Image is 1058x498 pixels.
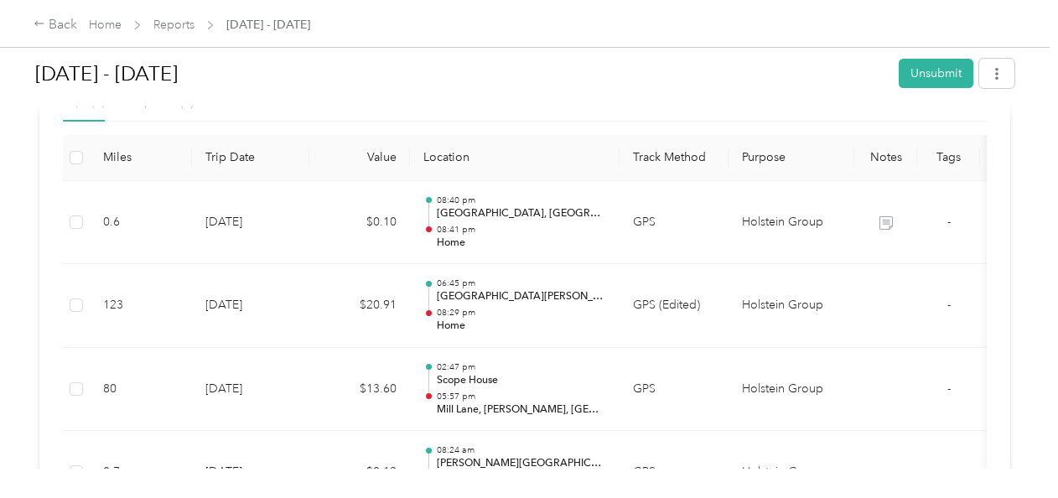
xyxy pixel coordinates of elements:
[192,181,309,265] td: [DATE]
[226,16,310,34] span: [DATE] - [DATE]
[947,464,951,479] span: -
[437,373,606,388] p: Scope House
[437,361,606,373] p: 02:47 pm
[899,59,973,88] button: Unsubmit
[917,135,980,181] th: Tags
[437,236,606,251] p: Home
[947,215,951,229] span: -
[729,181,854,265] td: Holstein Group
[90,264,192,348] td: 123
[964,404,1058,498] iframe: Everlance-gr Chat Button Frame
[192,264,309,348] td: [DATE]
[620,264,729,348] td: GPS (Edited)
[947,298,951,312] span: -
[309,264,410,348] td: $20.91
[729,135,854,181] th: Purpose
[437,278,606,289] p: 06:45 pm
[153,18,194,32] a: Reports
[309,135,410,181] th: Value
[89,18,122,32] a: Home
[437,206,606,221] p: [GEOGRAPHIC_DATA], [GEOGRAPHIC_DATA][PERSON_NAME], [GEOGRAPHIC_DATA]
[192,135,309,181] th: Trip Date
[437,195,606,206] p: 08:40 pm
[309,181,410,265] td: $0.10
[437,319,606,334] p: Home
[620,135,729,181] th: Track Method
[854,135,917,181] th: Notes
[437,456,606,471] p: [PERSON_NAME][GEOGRAPHIC_DATA], [PERSON_NAME] and [GEOGRAPHIC_DATA], [GEOGRAPHIC_DATA], [GEOGRAPH...
[620,348,729,432] td: GPS
[309,348,410,432] td: $13.60
[90,348,192,432] td: 80
[437,307,606,319] p: 08:29 pm
[437,402,606,418] p: Mill Lane, [PERSON_NAME], [GEOGRAPHIC_DATA], [GEOGRAPHIC_DATA]
[437,289,606,304] p: [GEOGRAPHIC_DATA][PERSON_NAME], [GEOGRAPHIC_DATA], [GEOGRAPHIC_DATA]
[729,264,854,348] td: Holstein Group
[192,348,309,432] td: [DATE]
[437,391,606,402] p: 05:57 pm
[437,444,606,456] p: 08:24 am
[437,224,606,236] p: 08:41 pm
[34,15,77,35] div: Back
[947,381,951,396] span: -
[410,135,620,181] th: Location
[90,135,192,181] th: Miles
[620,181,729,265] td: GPS
[35,54,887,94] h1: Aug 1 - 31, 2025
[729,348,854,432] td: Holstein Group
[90,181,192,265] td: 0.6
